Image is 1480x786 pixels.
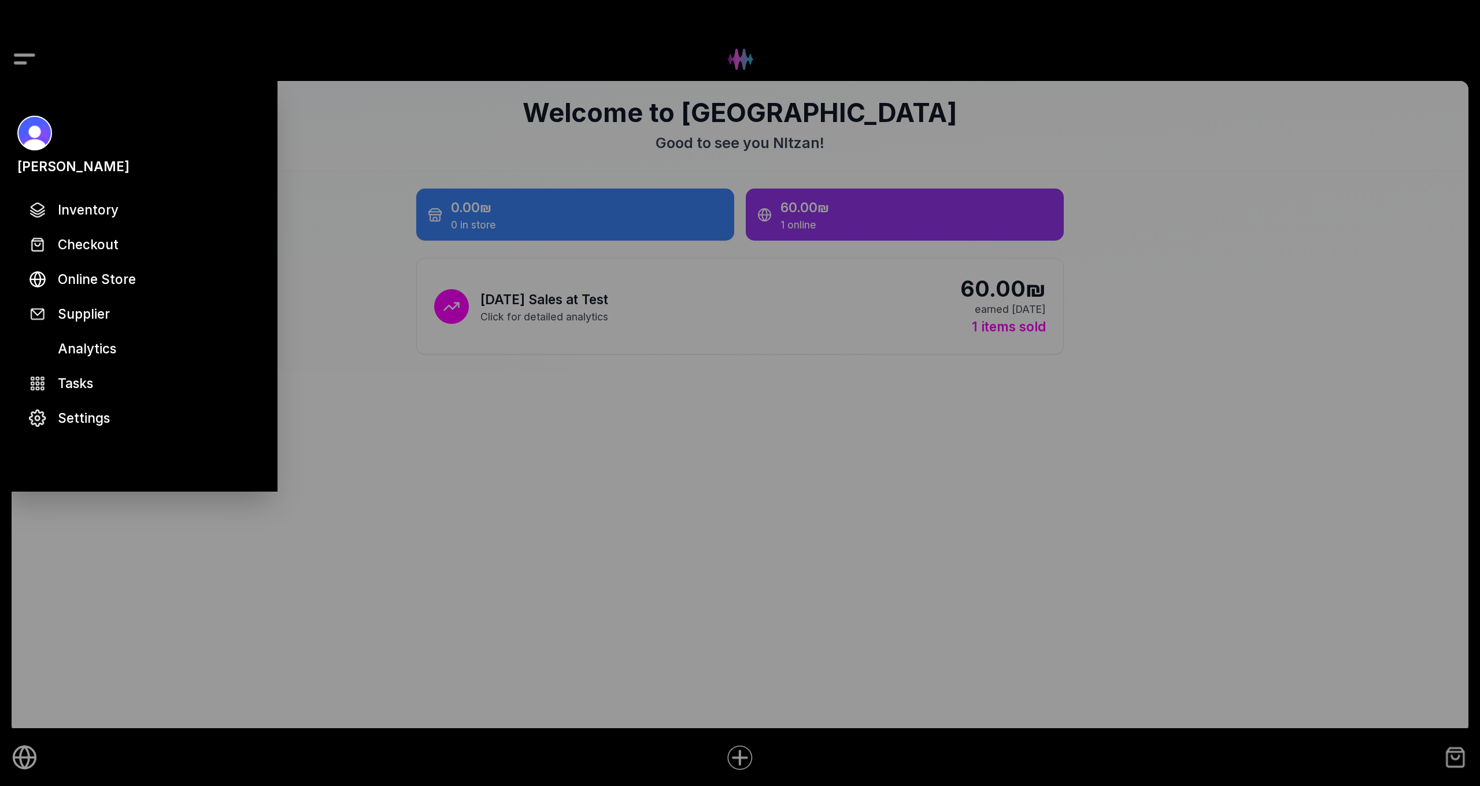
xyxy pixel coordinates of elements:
a: Supplier [17,298,260,330]
span: Settings [58,408,110,428]
a: Online Store [17,263,260,295]
span: Inventory [58,200,119,220]
span: Online Store [58,269,136,289]
span: Analytics [58,338,116,359]
div: [PERSON_NAME] [17,156,129,176]
span: Supplier [58,304,110,324]
img: Settings [29,409,46,427]
img: Inventory [29,201,46,219]
img: Consignment [29,305,46,323]
a: Analytics [17,333,260,364]
a: Inventory [17,194,260,226]
a: Tasks [17,367,260,399]
img: Analytics [29,340,46,357]
img: Checkout [29,236,46,253]
span: Tasks [58,373,93,393]
a: Settings [17,402,260,434]
img: Calender [29,375,46,392]
span: Checkout [58,234,119,254]
button: Checkout [17,228,260,260]
img: NItzan נינה [17,116,52,150]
